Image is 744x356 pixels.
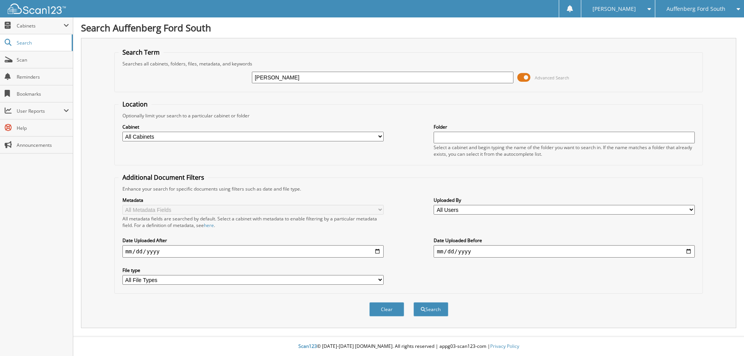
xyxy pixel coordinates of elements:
iframe: Chat Widget [705,319,744,356]
span: Cabinets [17,22,64,29]
span: Help [17,125,69,131]
div: Optionally limit your search to a particular cabinet or folder [119,112,699,119]
span: Scan [17,57,69,63]
span: Auffenberg Ford South [666,7,725,11]
span: Bookmarks [17,91,69,97]
legend: Location [119,100,152,108]
label: Cabinet [122,124,384,130]
span: Search [17,40,68,46]
span: Announcements [17,142,69,148]
legend: Search Term [119,48,164,57]
span: Reminders [17,74,69,80]
label: Date Uploaded Before [434,237,695,244]
div: © [DATE]-[DATE] [DOMAIN_NAME]. All rights reserved | appg03-scan123-com | [73,337,744,356]
span: Scan123 [298,343,317,349]
div: Searches all cabinets, folders, files, metadata, and keywords [119,60,699,67]
label: File type [122,267,384,273]
h1: Search Auffenberg Ford South [81,21,736,34]
button: Search [413,302,448,316]
div: All metadata fields are searched by default. Select a cabinet with metadata to enable filtering b... [122,215,384,229]
a: here [204,222,214,229]
label: Folder [434,124,695,130]
span: User Reports [17,108,64,114]
legend: Additional Document Filters [119,173,208,182]
label: Uploaded By [434,197,695,203]
div: Enhance your search for specific documents using filters such as date and file type. [119,186,699,192]
a: Privacy Policy [490,343,519,349]
label: Date Uploaded After [122,237,384,244]
div: Select a cabinet and begin typing the name of the folder you want to search in. If the name match... [434,144,695,157]
input: end [434,245,695,258]
span: [PERSON_NAME] [592,7,636,11]
span: Advanced Search [535,75,569,81]
button: Clear [369,302,404,316]
img: scan123-logo-white.svg [8,3,66,14]
label: Metadata [122,197,384,203]
input: start [122,245,384,258]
